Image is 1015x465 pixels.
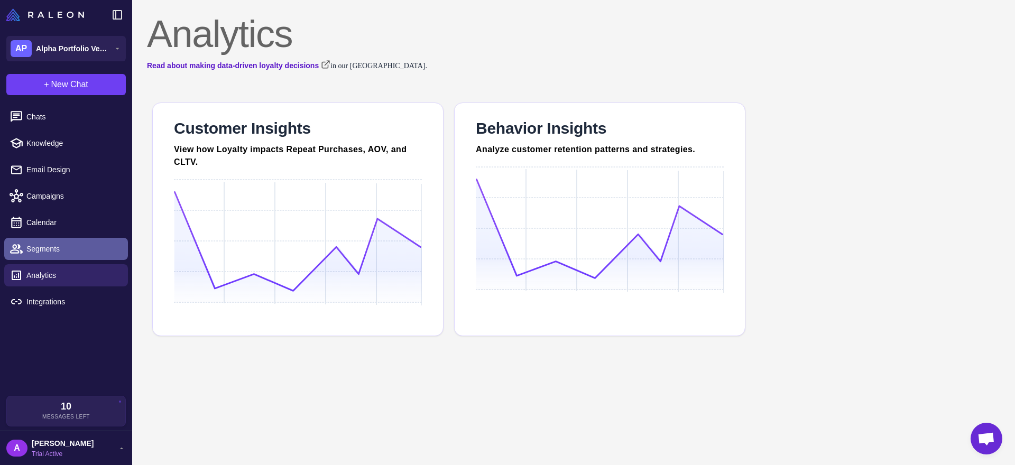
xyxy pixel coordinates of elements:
[32,438,94,449] span: [PERSON_NAME]
[147,60,330,71] a: Read about making data-driven loyalty decisions
[4,185,128,207] a: Campaigns
[6,74,126,95] button: +New Chat
[4,264,128,286] a: Analytics
[147,15,1000,53] div: Analytics
[4,159,128,181] a: Email Design
[174,118,422,139] div: Customer Insights
[6,440,27,457] div: A
[61,402,71,411] span: 10
[152,103,444,336] a: Customer InsightsView how Loyalty impacts Repeat Purchases, AOV, and CLTV.
[6,36,126,61] button: APAlpha Portfolio Ventures LLC
[26,217,119,228] span: Calendar
[6,8,88,21] a: Raleon Logo
[26,296,119,308] span: Integrations
[36,43,110,54] span: Alpha Portfolio Ventures LLC
[476,143,724,156] div: Analyze customer retention patterns and strategies.
[26,190,119,202] span: Campaigns
[454,103,745,336] a: Behavior InsightsAnalyze customer retention patterns and strategies.
[4,132,128,154] a: Knowledge
[4,238,128,260] a: Segments
[4,106,128,128] a: Chats
[330,62,427,70] span: in our [GEOGRAPHIC_DATA].
[32,449,94,459] span: Trial Active
[26,137,119,149] span: Knowledge
[26,164,119,175] span: Email Design
[51,78,88,91] span: New Chat
[971,423,1002,454] div: Open chat
[174,143,422,169] div: View how Loyalty impacts Repeat Purchases, AOV, and CLTV.
[11,40,32,57] div: AP
[6,8,84,21] img: Raleon Logo
[42,413,90,421] span: Messages Left
[26,111,119,123] span: Chats
[4,291,128,313] a: Integrations
[44,78,49,91] span: +
[476,118,724,139] div: Behavior Insights
[4,211,128,234] a: Calendar
[26,243,119,255] span: Segments
[26,269,119,281] span: Analytics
